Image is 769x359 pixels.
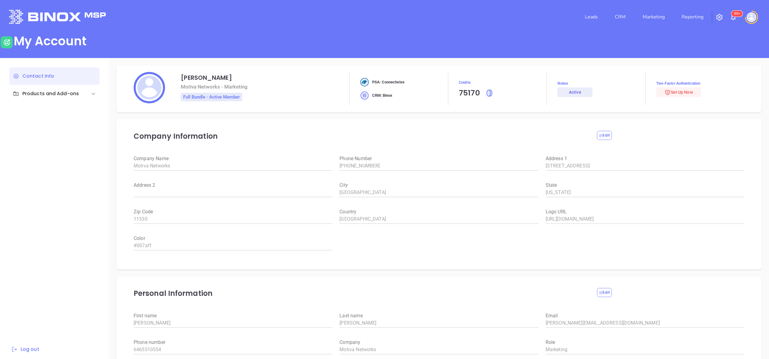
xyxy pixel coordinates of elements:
[360,91,369,100] img: crm
[546,161,744,171] input: weight
[459,87,480,99] div: 75170
[546,156,744,161] label: Address 1
[134,72,165,103] img: profile
[134,345,332,354] input: weight
[181,84,248,90] div: Motiva Networks - Marketing
[134,209,332,214] label: Zip Code
[360,78,404,86] div: PSA: Connectwise
[1,36,13,48] img: user
[134,236,332,241] label: Color
[134,288,590,299] p: Personal Information
[360,91,392,100] div: CRM: Binox
[679,11,706,23] a: Reporting
[134,188,332,197] input: weight
[9,85,99,102] div: Products and Add-ons
[546,214,744,224] input: weight
[339,345,538,354] input: weight
[14,34,86,48] div: My Account
[134,340,332,345] label: Phone number
[732,11,743,17] sup: 102
[730,14,737,21] img: iconNotification
[9,10,106,24] img: logo
[656,81,744,86] span: Two-Factor Authentication
[134,313,332,318] label: First name
[339,183,538,188] label: City
[546,340,744,345] label: Role
[557,81,645,86] span: Status
[546,209,744,214] label: Logo URL
[546,183,744,188] label: State
[339,313,538,318] label: Last name
[134,318,332,328] input: weight
[134,183,332,188] label: Address 2
[546,313,744,318] label: Email
[546,318,744,328] input: weight
[134,241,332,251] input: weight
[134,161,332,171] input: weight
[459,79,547,86] span: Credits
[339,188,538,197] input: weight
[339,161,538,171] input: weight
[9,345,41,353] button: Log out
[546,188,744,197] input: weight
[339,340,538,345] label: Company
[747,12,756,22] img: user
[134,131,590,142] p: Company Information
[181,75,232,81] div: [PERSON_NAME]
[134,214,332,224] input: weight
[716,14,723,21] img: iconSetting
[569,87,581,97] div: Active
[360,78,369,86] img: crm
[339,209,538,214] label: Country
[664,90,693,95] span: Set Up Now
[546,345,744,354] input: weight
[134,156,332,161] label: Company Name
[582,11,600,23] a: Leads
[612,11,628,23] a: CRM
[597,288,612,297] button: Edit
[339,156,538,161] label: Phone Number
[640,11,667,23] a: Marketing
[9,67,99,85] div: Contact Info
[597,131,612,140] button: Edit
[339,214,538,224] input: weight
[339,318,538,328] input: weight
[13,90,79,97] div: Products and Add-ons
[181,93,242,101] div: Full Bundle - Active Member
